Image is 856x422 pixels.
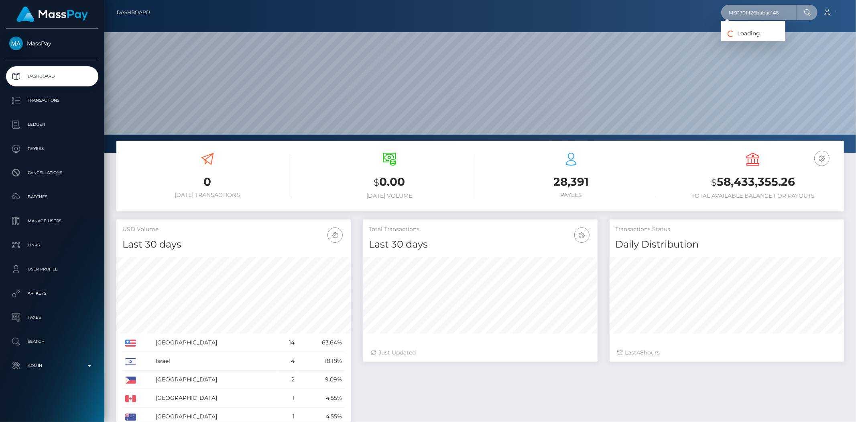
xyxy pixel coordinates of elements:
[122,174,292,190] h3: 0
[9,191,95,203] p: Batches
[153,352,277,371] td: Israel
[153,334,277,352] td: [GEOGRAPHIC_DATA]
[277,389,297,408] td: 1
[297,371,345,389] td: 9.09%
[9,360,95,372] p: Admin
[668,174,838,191] h3: 58,433,355.26
[721,5,797,20] input: Search...
[277,334,297,352] td: 14
[125,358,136,365] img: IL.png
[9,70,95,82] p: Dashboard
[6,90,98,111] a: Transactions
[6,115,98,135] a: Ledger
[9,287,95,299] p: API Keys
[6,332,98,352] a: Search
[125,395,136,402] img: CA.png
[9,94,95,107] p: Transactions
[6,139,98,159] a: Payees
[616,238,838,252] h4: Daily Distribution
[6,356,98,376] a: Admin
[6,163,98,183] a: Cancellations
[618,348,836,357] div: Last hours
[9,336,95,348] p: Search
[9,311,95,324] p: Taxes
[6,40,98,47] span: MassPay
[153,389,277,408] td: [GEOGRAPHIC_DATA]
[9,263,95,275] p: User Profile
[9,239,95,251] p: Links
[486,192,656,199] h6: Payees
[616,225,838,234] h5: Transactions Status
[304,193,474,199] h6: [DATE] Volume
[6,235,98,255] a: Links
[721,30,764,37] span: Loading...
[369,225,591,234] h5: Total Transactions
[369,238,591,252] h4: Last 30 days
[6,283,98,303] a: API Keys
[637,349,644,356] span: 48
[668,193,838,199] h6: Total Available Balance for Payouts
[9,167,95,179] p: Cancellations
[6,211,98,231] a: Manage Users
[122,225,345,234] h5: USD Volume
[277,352,297,371] td: 4
[297,334,345,352] td: 63.64%
[122,192,292,199] h6: [DATE] Transactions
[277,371,297,389] td: 2
[6,187,98,207] a: Batches
[6,259,98,279] a: User Profile
[6,307,98,328] a: Taxes
[16,6,88,22] img: MassPay Logo
[297,389,345,408] td: 4.55%
[9,143,95,155] p: Payees
[371,348,589,357] div: Just Updated
[486,174,656,190] h3: 28,391
[9,119,95,131] p: Ledger
[304,174,474,191] h3: 0.00
[9,37,23,50] img: MassPay
[125,377,136,384] img: PH.png
[374,177,379,188] small: $
[125,414,136,421] img: AU.png
[117,4,150,21] a: Dashboard
[6,66,98,86] a: Dashboard
[9,215,95,227] p: Manage Users
[122,238,345,252] h4: Last 30 days
[297,352,345,371] td: 18.18%
[125,340,136,347] img: US.png
[711,177,717,188] small: $
[153,371,277,389] td: [GEOGRAPHIC_DATA]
